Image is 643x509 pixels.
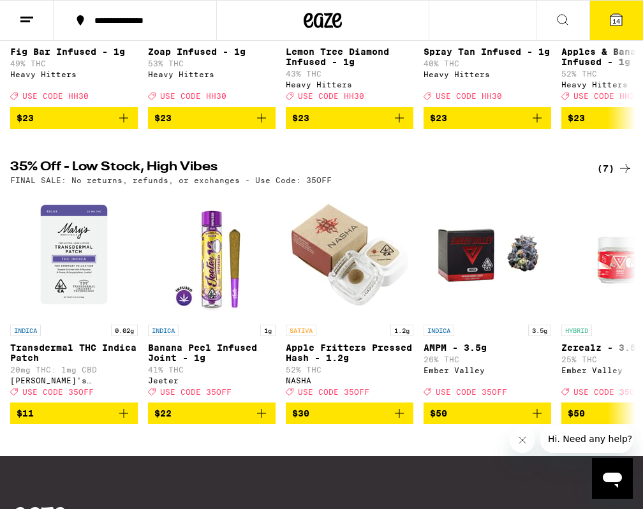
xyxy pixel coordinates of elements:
[286,343,413,363] p: Apple Fritters Pressed Hash - 1.2g
[148,70,276,78] div: Heavy Hitters
[10,191,138,318] img: Mary's Medicinals - Transdermal THC Indica Patch
[17,408,34,418] span: $11
[10,191,138,402] a: Open page for Transdermal THC Indica Patch from Mary's Medicinals
[160,388,232,396] span: USE CODE 35OFF
[561,325,592,336] p: HYBRID
[10,176,332,184] p: FINAL SALE: No returns, refunds, or exchanges - Use Code: 35OFF
[424,343,551,353] p: AMPM - 3.5g
[286,80,413,89] div: Heavy Hitters
[424,191,551,318] img: Ember Valley - AMPM - 3.5g
[430,408,447,418] span: $50
[390,325,413,336] p: 1.2g
[424,191,551,402] a: Open page for AMPM - 3.5g from Ember Valley
[10,47,138,57] p: Fig Bar Infused - 1g
[10,325,41,336] p: INDICA
[612,17,620,25] span: 14
[597,161,633,176] a: (7)
[540,425,633,453] iframe: Message from company
[430,113,447,123] span: $23
[148,376,276,385] div: Jeeter
[298,92,364,101] span: USE CODE HH30
[260,325,276,336] p: 1g
[424,366,551,374] div: Ember Valley
[286,402,413,424] button: Add to bag
[286,191,413,402] a: Open page for Apple Fritters Pressed Hash - 1.2g from NASHA
[10,59,138,68] p: 49% THC
[424,402,551,424] button: Add to bag
[424,355,551,364] p: 26% THC
[286,107,413,129] button: Add to bag
[17,113,34,123] span: $23
[148,365,276,374] p: 41% THC
[424,47,551,57] p: Spray Tan Infused - 1g
[10,161,570,176] h2: 35% Off - Low Stock, High Vibes
[573,92,640,101] span: USE CODE HH30
[286,191,413,318] img: NASHA - Apple Fritters Pressed Hash - 1.2g
[10,376,138,385] div: [PERSON_NAME]'s Medicinals
[286,325,316,336] p: SATIVA
[436,388,507,396] span: USE CODE 35OFF
[510,427,535,453] iframe: Close message
[148,191,276,402] a: Open page for Banana Peel Infused Joint - 1g from Jeeter
[148,47,276,57] p: Zoap Infused - 1g
[148,107,276,129] button: Add to bag
[286,376,413,385] div: NASHA
[568,408,585,418] span: $50
[10,365,138,374] p: 20mg THC: 1mg CBD
[111,325,138,336] p: 0.02g
[154,408,172,418] span: $22
[286,365,413,374] p: 52% THC
[436,92,502,101] span: USE CODE HH30
[10,343,138,363] p: Transdermal THC Indica Patch
[160,92,226,101] span: USE CODE HH30
[148,59,276,68] p: 53% THC
[568,113,585,123] span: $23
[528,325,551,336] p: 3.5g
[424,325,454,336] p: INDICA
[286,47,413,67] p: Lemon Tree Diamond Infused - 1g
[22,388,94,396] span: USE CODE 35OFF
[148,191,276,318] img: Jeeter - Banana Peel Infused Joint - 1g
[424,59,551,68] p: 40% THC
[424,107,551,129] button: Add to bag
[22,92,89,101] span: USE CODE HH30
[154,113,172,123] span: $23
[592,458,633,499] iframe: Button to launch messaging window
[589,1,643,40] button: 14
[148,402,276,424] button: Add to bag
[286,70,413,78] p: 43% THC
[10,402,138,424] button: Add to bag
[148,343,276,363] p: Banana Peel Infused Joint - 1g
[292,408,309,418] span: $30
[292,113,309,123] span: $23
[10,70,138,78] div: Heavy Hitters
[10,107,138,129] button: Add to bag
[298,388,369,396] span: USE CODE 35OFF
[424,70,551,78] div: Heavy Hitters
[148,325,179,336] p: INDICA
